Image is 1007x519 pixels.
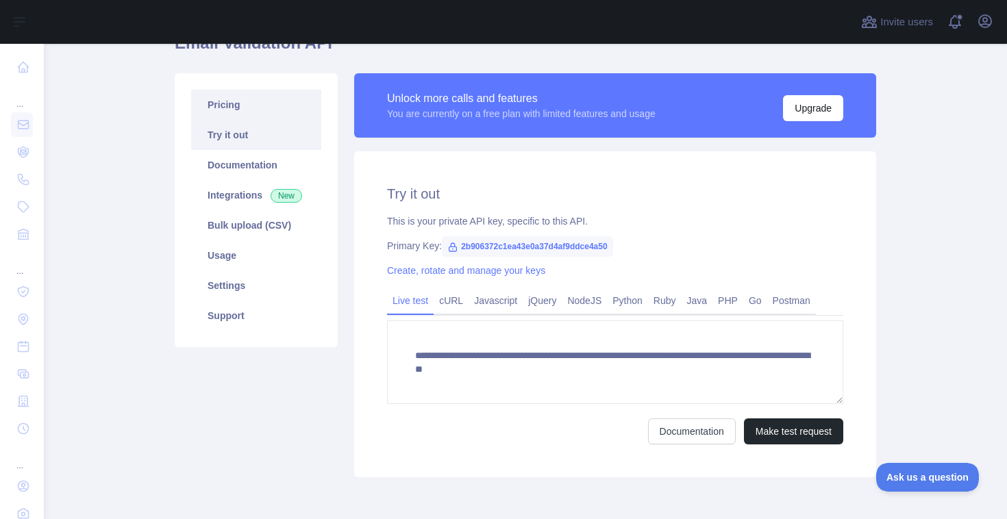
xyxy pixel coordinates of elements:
a: Documentation [648,418,736,444]
h1: Email Validation API [175,32,876,65]
button: Upgrade [783,95,843,121]
div: Primary Key: [387,239,843,253]
span: Invite users [880,14,933,30]
a: NodeJS [562,290,607,312]
a: Create, rotate and manage your keys [387,265,545,276]
a: Java [682,290,713,312]
a: Usage [191,240,321,270]
a: Live test [387,290,434,312]
a: Documentation [191,150,321,180]
a: Python [607,290,648,312]
a: Try it out [191,120,321,150]
div: ... [11,82,33,110]
div: ... [11,249,33,277]
a: Settings [191,270,321,301]
span: 2b906372c1ea43e0a37d4af9ddce4a50 [442,236,613,257]
a: cURL [434,290,469,312]
a: Go [743,290,767,312]
a: Bulk upload (CSV) [191,210,321,240]
a: Postman [767,290,816,312]
iframe: Toggle Customer Support [876,463,980,492]
a: Javascript [469,290,523,312]
div: Unlock more calls and features [387,90,656,107]
a: Support [191,301,321,331]
a: Ruby [648,290,682,312]
div: ... [11,444,33,471]
button: Make test request [744,418,843,444]
a: Integrations New [191,180,321,210]
a: jQuery [523,290,562,312]
span: New [271,189,302,203]
button: Invite users [858,11,936,33]
a: Pricing [191,90,321,120]
div: You are currently on a free plan with limited features and usage [387,107,656,121]
div: This is your private API key, specific to this API. [387,214,843,228]
h2: Try it out [387,184,843,203]
a: PHP [712,290,743,312]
